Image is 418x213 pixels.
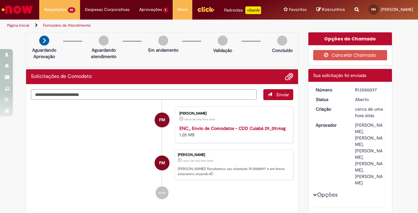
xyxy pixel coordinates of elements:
[245,6,261,14] p: +GenAi
[159,112,165,128] span: FM
[311,96,350,103] dt: Status
[322,6,345,13] span: Rascunhos
[311,106,350,112] dt: Criação
[88,47,119,60] p: Aguardando atendimento
[159,155,165,171] span: FM
[355,106,385,119] div: 30/09/2025 08:27:27
[158,36,168,46] img: img-circle-grey.png
[277,36,287,46] img: img-circle-grey.png
[7,23,29,28] a: Página inicial
[31,100,293,206] ul: Histórico de tíquete
[381,7,413,12] span: [PERSON_NAME]
[177,6,187,13] span: More
[263,89,293,100] button: Enviar
[39,36,49,46] img: arrow-next.png
[355,96,385,103] div: Aberto
[311,122,350,128] dt: Aprovador
[29,47,60,60] p: Aguardando Aprovação
[289,6,307,13] span: Favoritos
[355,106,383,118] span: cerca de uma hora atrás
[179,112,286,115] div: [PERSON_NAME]
[44,6,67,13] span: Requisições
[68,7,75,13] span: 20
[155,156,169,170] div: Felipe Augusto Portela Moreira
[148,47,178,53] p: Em andamento
[272,47,293,54] p: Concluído
[163,7,168,13] span: 1
[355,122,385,186] div: [PERSON_NAME], [PERSON_NAME], [PERSON_NAME], [PERSON_NAME], [PERSON_NAME]
[277,92,289,98] span: Enviar
[179,125,286,138] div: 1.28 MB
[313,50,387,60] button: Cancelar Chamado
[178,153,290,157] div: [PERSON_NAME]
[155,113,169,127] div: Felipe Augusto Portela Moreira
[285,72,293,81] button: Adicionar anexos
[224,6,261,14] div: Padroniza
[179,125,286,131] a: ENC_ Envio de Comodatos - CDD Cuiabá 29_09.msg
[43,23,91,28] a: Formulário de Atendimento
[31,74,92,80] h2: Solicitações de Comodato Histórico de tíquete
[183,159,214,163] span: cerca de uma hora atrás
[355,87,385,93] div: R13580097
[139,6,162,13] span: Aprovações
[311,87,350,93] dt: Número
[316,7,345,13] a: Rascunhos
[197,4,214,14] img: click_logo_yellow_360x200.png
[31,89,257,100] textarea: Digite sua mensagem aqui...
[213,47,232,54] p: Validação
[313,72,366,78] span: Sua solicitação foi enviada
[218,36,228,46] img: img-circle-grey.png
[184,117,215,121] span: cerca de uma hora atrás
[371,7,376,12] span: FM
[308,32,392,45] div: Opções do Chamado
[1,3,34,16] img: ServiceNow
[85,6,130,13] span: Despesas Corporativas
[5,20,274,31] ul: Trilhas de página
[184,117,215,121] time: 30/09/2025 08:27:25
[31,149,293,180] li: Felipe Augusto Portela Moreira
[99,36,109,46] img: img-circle-grey.png
[178,166,290,176] p: [PERSON_NAME]! Recebemos seu chamado R13580097 e em breve estaremos atuando.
